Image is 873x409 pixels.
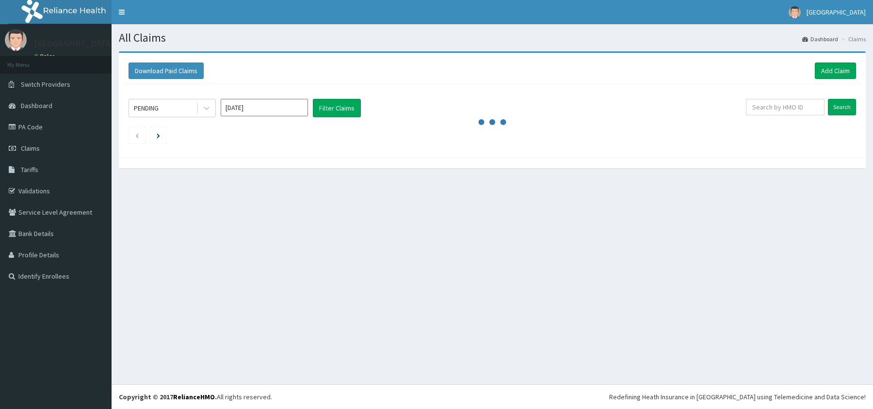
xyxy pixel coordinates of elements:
span: Tariffs [21,165,38,174]
h1: All Claims [119,31,866,44]
svg: audio-loading [478,108,507,137]
span: [GEOGRAPHIC_DATA] [807,8,866,16]
input: Search [828,99,856,115]
div: PENDING [134,103,159,113]
button: Filter Claims [313,99,361,117]
div: Redefining Heath Insurance in [GEOGRAPHIC_DATA] using Telemedicine and Data Science! [609,392,866,402]
span: Switch Providers [21,80,70,89]
span: Dashboard [21,101,52,110]
strong: Copyright © 2017 . [119,393,217,401]
a: Online [34,53,57,60]
span: Claims [21,144,40,153]
a: RelianceHMO [173,393,215,401]
a: Dashboard [802,35,838,43]
img: User Image [5,29,27,51]
input: Select Month and Year [221,99,308,116]
a: Previous page [135,131,139,140]
img: User Image [789,6,801,18]
input: Search by HMO ID [746,99,824,115]
a: Next page [157,131,160,140]
a: Add Claim [815,63,856,79]
li: Claims [839,35,866,43]
footer: All rights reserved. [112,384,873,409]
button: Download Paid Claims [129,63,204,79]
p: [GEOGRAPHIC_DATA] [34,39,114,48]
